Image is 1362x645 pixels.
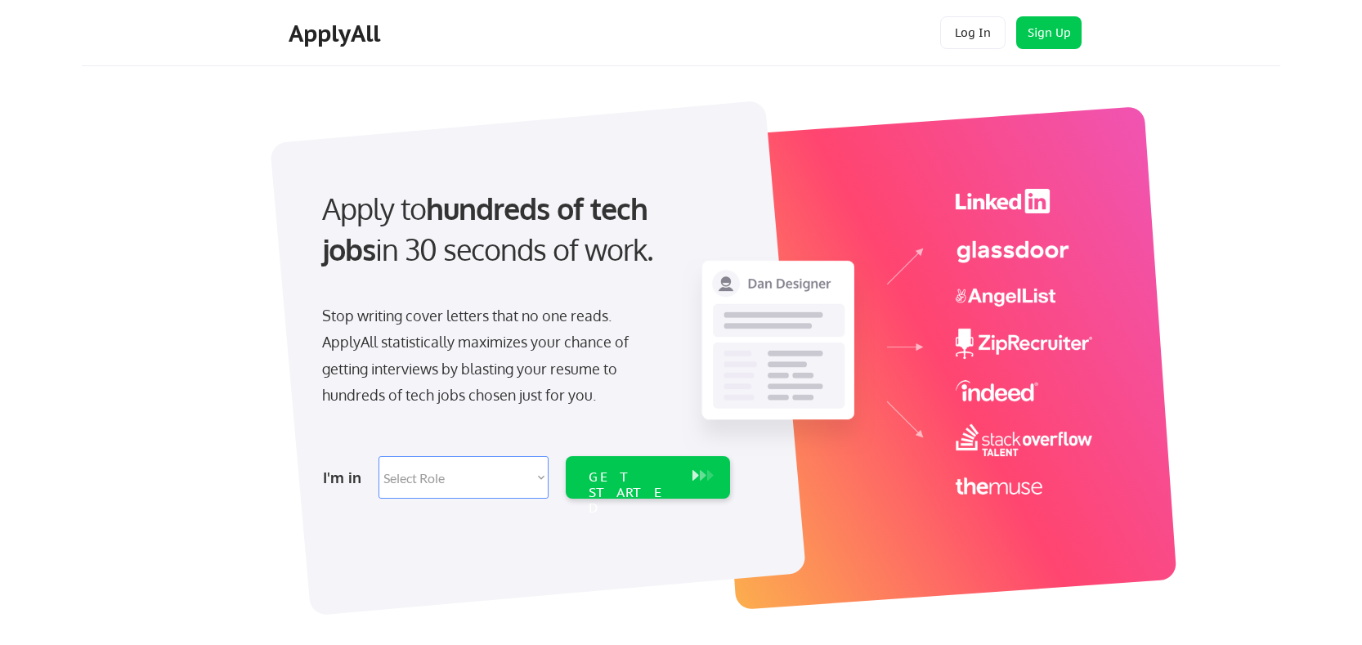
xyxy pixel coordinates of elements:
div: Stop writing cover letters that no one reads. ApplyAll statistically maximizes your chance of get... [322,302,658,409]
div: ApplyAll [289,20,385,47]
button: Log In [940,16,1006,49]
div: GET STARTED [589,469,676,517]
button: Sign Up [1016,16,1082,49]
div: I'm in [323,464,369,490]
div: Apply to in 30 seconds of work. [322,188,724,271]
strong: hundreds of tech jobs [322,190,655,267]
